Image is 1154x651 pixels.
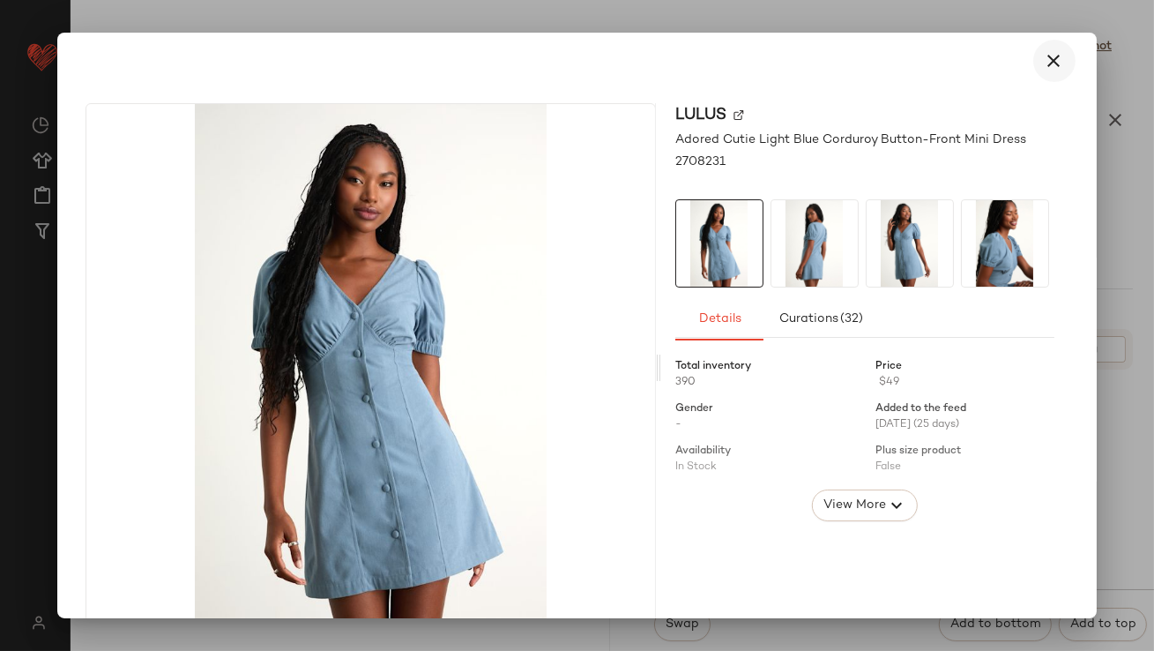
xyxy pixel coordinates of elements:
img: 2708231_02_front_2025-08-21.jpg [86,104,654,632]
span: Details [697,312,741,326]
span: Adored Cutie Light Blue Corduroy Button-Front Mini Dress [675,131,1026,149]
img: 2708231_06_detail_2025-08-21.jpg [867,200,953,287]
button: View More [811,490,917,521]
img: 2708231_04_back_2025-08-21.jpg [771,200,858,287]
span: 2708231 [675,153,726,171]
img: 2708231_07_misc_2025-08-21_1.jpg [962,200,1048,287]
span: (32) [838,312,862,326]
span: View More [822,495,885,516]
span: Lulus [675,103,726,127]
img: svg%3e [733,109,744,120]
span: Curations [778,312,863,326]
img: 2708231_02_front_2025-08-21.jpg [676,200,763,287]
